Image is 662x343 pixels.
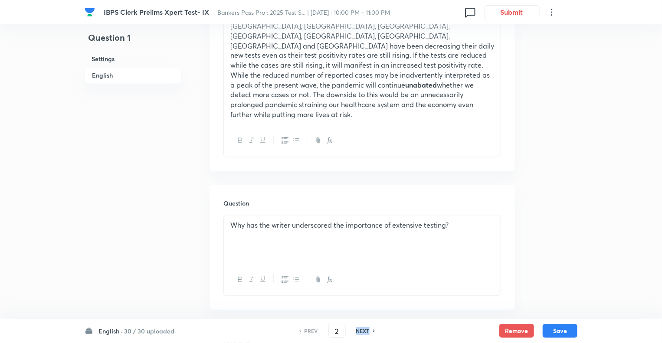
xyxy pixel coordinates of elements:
[85,31,182,51] h4: Question 1
[85,7,95,17] img: Company Logo
[543,324,577,338] button: Save
[230,12,494,120] p: In recent days, however, several states including [GEOGRAPHIC_DATA], [GEOGRAPHIC_DATA], [GEOGRAPH...
[104,7,209,16] span: IBPS Clerk Prelims Xpert Test- IX
[218,8,390,16] span: Bankers Pass Pro : 2025 Test S... | [DATE] · 10:00 PM - 11:00 PM
[85,7,97,17] a: Company Logo
[230,221,494,231] p: Why has the writer underscored the importance of extensive testing?
[405,81,437,90] strong: unabated
[124,327,174,336] h6: 30 / 30 uploaded
[484,5,540,19] button: Submit
[85,67,182,84] h6: English
[356,327,370,335] h6: NEXT
[98,327,123,336] h6: English ·
[499,324,534,338] button: Remove
[305,327,318,335] h6: PREV
[223,199,501,208] h6: Question
[85,51,182,67] h6: Settings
